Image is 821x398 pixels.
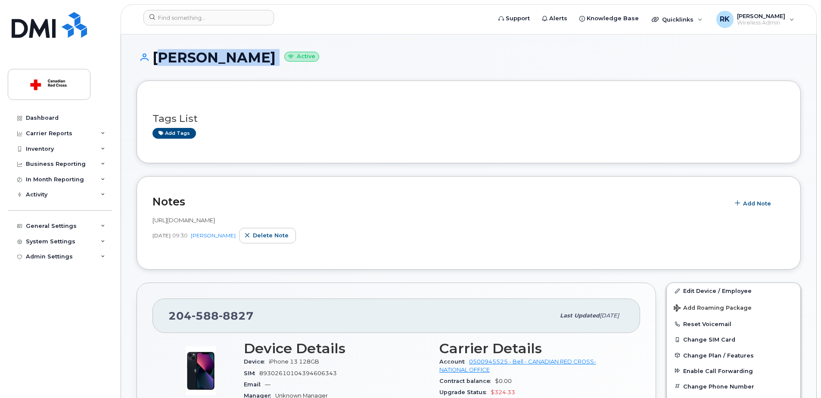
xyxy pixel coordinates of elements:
[192,309,219,322] span: 588
[191,232,236,239] a: [PERSON_NAME]
[667,298,800,316] button: Add Roaming Package
[265,381,271,388] span: —
[729,196,778,211] button: Add Note
[491,389,515,395] span: $324.33
[600,312,619,319] span: [DATE]
[439,389,491,395] span: Upgrade Status
[439,378,495,384] span: Contract balance
[137,50,801,65] h1: [PERSON_NAME]
[152,128,196,139] a: Add tags
[667,379,800,394] button: Change Phone Number
[667,348,800,363] button: Change Plan / Features
[244,370,259,376] span: SIM
[259,370,337,376] span: 89302610104394606343
[175,345,227,397] img: image20231002-3703462-1ig824h.jpeg
[253,231,289,239] span: Delete note
[168,309,254,322] span: 204
[152,217,215,224] span: [URL][DOMAIN_NAME]
[439,341,625,356] h3: Carrier Details
[674,305,752,313] span: Add Roaming Package
[219,309,254,322] span: 8827
[683,367,753,374] span: Enable Call Forwarding
[495,378,512,384] span: $0.00
[244,341,429,356] h3: Device Details
[667,283,800,298] a: Edit Device / Employee
[239,228,296,243] button: Delete note
[244,381,265,388] span: Email
[152,195,725,208] h2: Notes
[152,232,171,239] span: [DATE]
[560,312,600,319] span: Last updated
[667,332,800,347] button: Change SIM Card
[439,358,596,373] a: 0500945525 - Bell - CANADIAN RED CROSS- NATIONAL OFFICE
[743,199,771,208] span: Add Note
[269,358,319,365] span: iPhone 13 128GB
[667,363,800,379] button: Enable Call Forwarding
[152,113,785,124] h3: Tags List
[172,232,187,239] span: 09:30
[244,358,269,365] span: Device
[667,316,800,332] button: Reset Voicemail
[439,358,469,365] span: Account
[683,352,754,358] span: Change Plan / Features
[284,52,319,62] small: Active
